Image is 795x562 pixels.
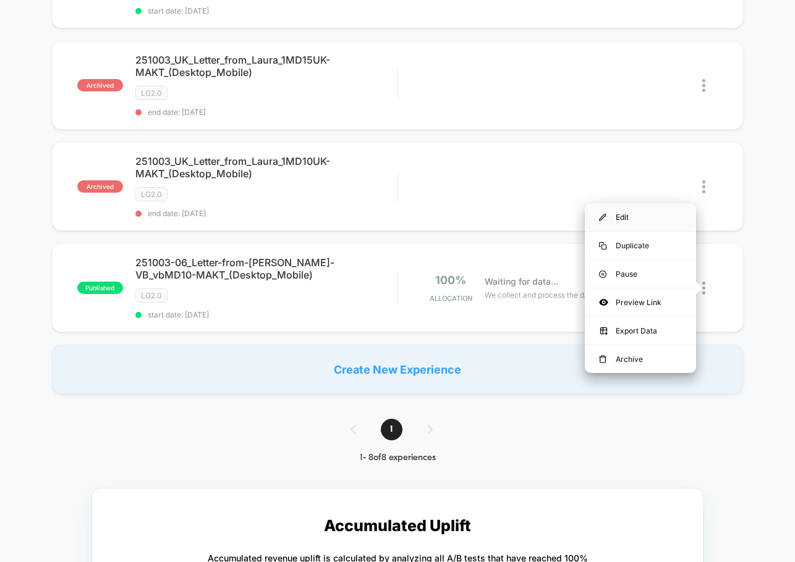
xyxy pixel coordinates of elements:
[135,6,397,15] span: start date: [DATE]
[77,282,123,294] span: published
[485,289,621,301] span: We collect and process the data for you
[585,203,696,231] div: Edit
[702,79,705,92] img: close
[324,516,471,535] p: Accumulated Uplift
[435,274,466,287] span: 100%
[135,310,397,319] span: start date: [DATE]
[585,317,696,345] div: Export Data
[702,282,705,295] img: close
[599,242,606,250] img: menu
[135,54,397,78] span: 251003_UK_Letter_from_Laura_1MD15UK-MAKT_(Desktop_Mobile)
[585,288,696,316] div: Preview Link
[702,180,705,193] img: close
[381,419,402,440] span: 1
[77,180,123,193] span: archived
[585,260,696,288] div: Pause
[338,453,457,463] div: 1 - 8 of 8 experiences
[135,288,168,303] span: LG2.0
[585,232,696,259] div: Duplicate
[135,209,397,218] span: end date: [DATE]
[52,345,744,394] div: Create New Experience
[585,345,696,373] div: Archive
[135,86,168,100] span: LG2.0
[430,294,472,303] span: Allocation
[599,271,606,278] img: menu
[135,187,168,201] span: LG2.0
[135,155,397,180] span: 251003_UK_Letter_from_Laura_1MD10UK-MAKT_(Desktop_Mobile)
[599,355,606,364] img: menu
[485,275,558,288] span: Waiting for data...
[135,256,397,281] span: 251003-06_Letter-from-[PERSON_NAME]-VB_vbMD10-MAKT_(Desktop_Mobile)
[599,214,606,221] img: menu
[135,107,397,117] span: end date: [DATE]
[77,79,123,91] span: archived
